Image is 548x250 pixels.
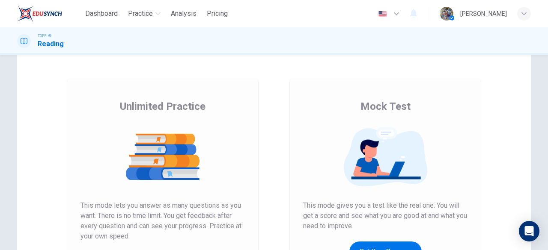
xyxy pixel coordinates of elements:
[85,9,118,19] span: Dashboard
[360,100,411,113] span: Mock Test
[38,33,51,39] span: TOEFL®
[128,9,153,19] span: Practice
[17,5,82,22] a: EduSynch logo
[167,6,200,21] button: Analysis
[17,5,62,22] img: EduSynch logo
[171,9,197,19] span: Analysis
[440,7,453,21] img: Profile picture
[80,200,245,241] span: This mode lets you answer as many questions as you want. There is no time limit. You get feedback...
[82,6,121,21] button: Dashboard
[303,200,468,231] span: This mode gives you a test like the real one. You will get a score and see what you are good at a...
[120,100,205,113] span: Unlimited Practice
[377,11,388,17] img: en
[519,221,539,241] div: Open Intercom Messenger
[38,39,64,49] h1: Reading
[460,9,507,19] div: [PERSON_NAME]
[207,9,228,19] span: Pricing
[125,6,164,21] button: Practice
[203,6,231,21] button: Pricing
